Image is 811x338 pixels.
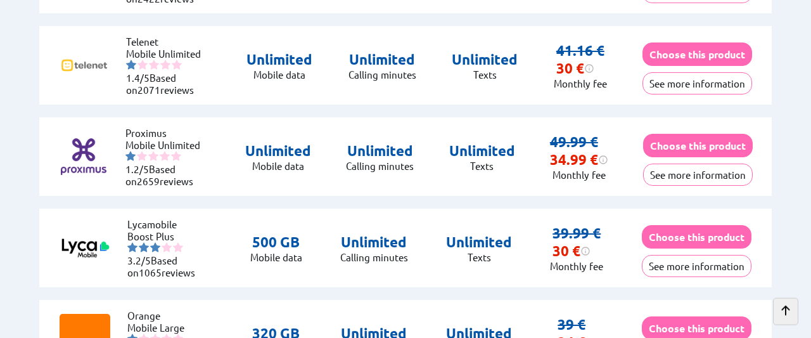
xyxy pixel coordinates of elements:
[446,233,512,251] p: Unlimited
[643,134,753,157] button: Choose this product
[550,133,598,150] s: 49.99 €
[137,84,160,96] span: 2071
[550,169,608,181] p: Monthly fee
[346,142,414,160] p: Unlimited
[346,160,414,172] p: Calling minutes
[642,72,752,94] button: See more information
[127,242,137,252] img: starnr1
[584,63,594,74] img: information
[171,151,181,161] img: starnr5
[137,175,160,187] span: 2659
[60,223,110,273] img: Logo of Lycamobile
[127,254,203,278] li: Based on reviews
[127,218,203,230] li: Lycamobile
[59,40,110,91] img: Logo of Telenet
[245,142,311,160] p: Unlimited
[173,242,183,252] img: starnr5
[340,233,408,251] p: Unlimited
[552,224,601,242] s: 39.99 €
[126,60,136,70] img: starnr1
[642,48,752,60] a: Choose this product
[172,60,182,70] img: starnr5
[250,251,302,263] p: Mobile data
[642,77,752,89] a: See more information
[643,169,753,181] a: See more information
[160,60,170,70] img: starnr4
[556,42,604,59] s: 41.16 €
[127,254,151,266] span: 3.2/5
[127,309,203,322] li: Orange
[246,68,312,81] p: Mobile data
[125,163,201,187] li: Based on reviews
[643,140,753,152] a: Choose this product
[554,77,607,89] p: Monthly fee
[126,72,202,96] li: Based on reviews
[556,60,594,77] div: 30 €
[598,155,608,165] img: information
[642,260,751,272] a: See more information
[642,322,751,334] a: Choose this product
[125,151,136,161] img: starnr1
[642,231,751,243] a: Choose this product
[139,242,149,252] img: starnr2
[125,127,201,139] li: Proximus
[139,266,162,278] span: 1065
[558,316,585,333] s: 39 €
[446,251,512,263] p: Texts
[348,68,416,81] p: Calling minutes
[642,255,751,277] button: See more information
[150,242,160,252] img: starnr3
[127,322,203,334] li: Mobile Large
[642,42,752,66] button: Choose this product
[643,164,753,186] button: See more information
[642,225,751,249] button: Choose this product
[148,151,158,161] img: starnr3
[127,230,203,242] li: Boost Plus
[550,260,603,272] p: Monthly fee
[552,242,591,260] div: 30 €
[580,246,591,256] img: information
[340,251,408,263] p: Calling minutes
[246,51,312,68] p: Unlimited
[125,163,149,175] span: 1.2/5
[160,151,170,161] img: starnr4
[126,36,202,48] li: Telenet
[125,139,201,151] li: Mobile Unlimited
[162,242,172,252] img: starnr4
[126,72,150,84] span: 1.4/5
[137,60,148,70] img: starnr2
[348,51,416,68] p: Unlimited
[137,151,147,161] img: starnr2
[449,160,515,172] p: Texts
[449,142,515,160] p: Unlimited
[250,233,302,251] p: 500 GB
[58,131,109,182] img: Logo of Proximus
[452,68,518,81] p: Texts
[452,51,518,68] p: Unlimited
[126,48,202,60] li: Mobile Unlimited
[550,151,608,169] div: 34.99 €
[245,160,311,172] p: Mobile data
[149,60,159,70] img: starnr3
